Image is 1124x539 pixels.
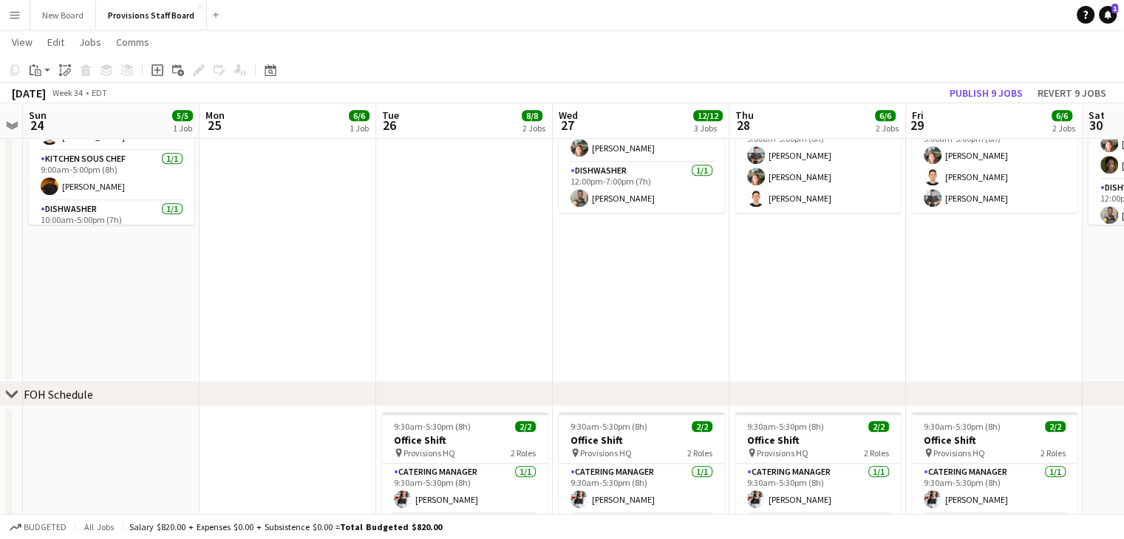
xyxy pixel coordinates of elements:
span: Sun [29,109,47,122]
span: Total Budgeted $820.00 [340,521,442,532]
span: Mon [205,109,225,122]
button: Publish 9 jobs [944,83,1029,103]
span: Week 34 [49,87,86,98]
div: FOH Schedule [24,387,93,402]
span: 25 [203,117,225,134]
span: 2/2 [1045,421,1066,432]
div: Salary $820.00 + Expenses $0.00 + Subsistence $0.00 = [129,521,442,532]
span: Tue [382,109,399,122]
h3: Office Shift [735,433,901,447]
span: 2/2 [868,421,889,432]
div: 3 Jobs [694,123,722,134]
span: 2 Roles [687,447,712,459]
span: 2 Roles [511,447,536,459]
app-card-role: Kitchen Prep Cook3/39:00am-5:00pm (8h)[PERSON_NAME][PERSON_NAME][PERSON_NAME] [735,120,901,213]
span: Edit [47,35,64,49]
div: 1 Job [173,123,192,134]
span: View [12,35,33,49]
span: Fri [912,109,924,122]
span: 12/12 [693,110,723,121]
span: 30 [1086,117,1105,134]
div: EDT [92,87,107,98]
span: Jobs [79,35,101,49]
span: Budgeted [24,522,67,532]
span: 9:30am-5:30pm (8h) [394,421,471,432]
a: View [6,32,38,52]
span: 28 [733,117,754,134]
span: Provisions HQ [933,447,985,459]
h3: Office Shift [382,433,548,447]
span: 2 Roles [1040,447,1066,459]
a: Jobs [73,32,107,52]
span: 2 Roles [864,447,889,459]
span: 9:30am-5:30pm (8h) [570,421,647,432]
span: 1 [1111,4,1118,13]
button: New Board [30,1,96,30]
span: 26 [380,117,399,134]
span: 9:30am-5:30pm (8h) [924,421,1001,432]
span: Wed [559,109,578,122]
span: Comms [116,35,149,49]
app-card-role: Kitchen Prep Cook3/39:00am-5:00pm (8h)[PERSON_NAME][PERSON_NAME][PERSON_NAME] [912,120,1077,213]
span: 6/6 [349,110,369,121]
div: 2 Jobs [876,123,899,134]
button: Budgeted [7,519,69,535]
span: 29 [910,117,924,134]
span: 27 [556,117,578,134]
app-card-role: Dishwasher1/110:00am-5:00pm (7h) [29,201,194,251]
span: 6/6 [875,110,896,121]
span: 6/6 [1052,110,1072,121]
app-card-role: Kitchen Sous Chef1/19:00am-5:00pm (8h)[PERSON_NAME] [29,151,194,201]
app-card-role: Catering Manager1/19:30am-5:30pm (8h)[PERSON_NAME] [559,464,724,514]
span: All jobs [81,521,117,532]
span: Provisions HQ [403,447,455,459]
span: 2/2 [692,421,712,432]
span: 5/5 [172,110,193,121]
div: 2 Jobs [1052,123,1075,134]
div: [DATE] [12,86,46,100]
span: 8/8 [522,110,542,121]
span: Provisions HQ [580,447,632,459]
app-card-role: Catering Manager1/19:30am-5:30pm (8h)[PERSON_NAME] [735,464,901,514]
span: Sat [1089,109,1105,122]
app-card-role: Dishwasher1/112:00pm-7:00pm (7h)[PERSON_NAME] [559,162,724,213]
span: Provisions HQ [757,447,808,459]
div: 1 Job [350,123,369,134]
button: Provisions Staff Board [96,1,207,30]
h3: Office Shift [559,433,724,447]
app-card-role: Catering Manager1/19:30am-5:30pm (8h)[PERSON_NAME] [912,464,1077,514]
div: 2 Jobs [522,123,545,134]
h3: Office Shift [912,433,1077,447]
a: 1 [1099,6,1117,24]
span: 9:30am-5:30pm (8h) [747,421,824,432]
span: Thu [735,109,754,122]
a: Edit [41,32,70,52]
button: Revert 9 jobs [1032,83,1112,103]
span: 2/2 [515,421,536,432]
app-card-role: Catering Manager1/19:30am-5:30pm (8h)[PERSON_NAME] [382,464,548,514]
a: Comms [110,32,155,52]
span: 24 [27,117,47,134]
